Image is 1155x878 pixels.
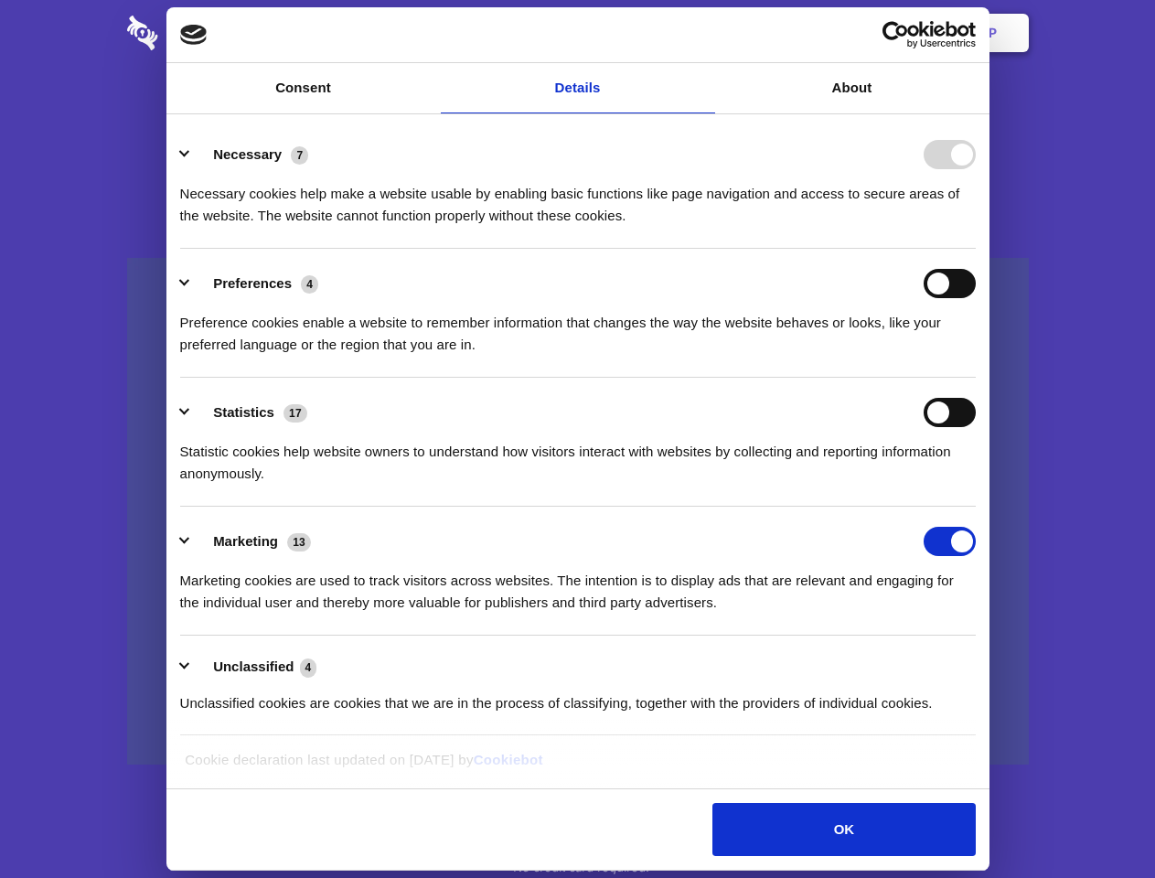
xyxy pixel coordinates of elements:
button: Necessary (7) [180,140,320,169]
button: Marketing (13) [180,527,323,556]
a: Login [829,5,909,61]
div: Marketing cookies are used to track visitors across websites. The intention is to display ads tha... [180,556,976,614]
button: Unclassified (4) [180,656,328,679]
button: Statistics (17) [180,398,319,427]
label: Necessary [213,146,282,162]
a: Pricing [537,5,616,61]
iframe: Drift Widget Chat Controller [1064,787,1133,856]
label: Statistics [213,404,274,420]
h1: Eliminate Slack Data Loss. [127,82,1029,148]
h4: Auto-redaction of sensitive data, encrypted data sharing and self-destructing private chats. Shar... [127,166,1029,227]
label: Marketing [213,533,278,549]
a: About [715,63,989,113]
button: OK [712,803,975,856]
span: 17 [283,404,307,423]
span: 4 [301,275,318,294]
a: Wistia video thumbnail [127,258,1029,766]
div: Preference cookies enable a website to remember information that changes the way the website beha... [180,298,976,356]
div: Cookie declaration last updated on [DATE] by [171,749,984,785]
button: Preferences (4) [180,269,330,298]
a: Usercentrics Cookiebot - opens in a new window [816,21,976,48]
span: 13 [287,533,311,551]
a: Consent [166,63,441,113]
img: logo [180,25,208,45]
div: Unclassified cookies are cookies that we are in the process of classifying, together with the pro... [180,679,976,714]
a: Details [441,63,715,113]
span: 7 [291,146,308,165]
a: Contact [742,5,826,61]
label: Preferences [213,275,292,291]
a: Cookiebot [474,752,543,767]
div: Necessary cookies help make a website usable by enabling basic functions like page navigation and... [180,169,976,227]
img: logo-wordmark-white-trans-d4663122ce5f474addd5e946df7df03e33cb6a1c49d2221995e7729f52c070b2.svg [127,16,283,50]
span: 4 [300,658,317,677]
div: Statistic cookies help website owners to understand how visitors interact with websites by collec... [180,427,976,485]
